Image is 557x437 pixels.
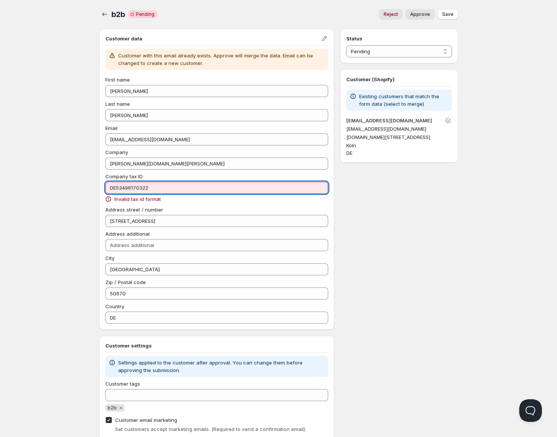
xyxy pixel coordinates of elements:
span: Company [105,149,128,155]
span: Set customers accept marketing emails. (Required to send a confirmation email). [115,426,306,432]
button: Reject [379,9,403,20]
input: Address additional [105,239,329,251]
p: [EMAIL_ADDRESS][DOMAIN_NAME] [346,125,452,133]
span: Company tax ID [105,173,143,179]
span: [DOMAIN_NAME][STREET_ADDRESS] [346,134,430,140]
span: Customer email marketing [115,417,177,423]
input: Email [105,133,329,145]
input: City [105,263,329,275]
span: City [105,255,114,261]
h3: Customer settings [105,342,329,349]
input: Country [105,312,329,324]
h3: Customer (Shopify) [346,76,452,83]
iframe: Help Scout Beacon - Open [519,399,542,422]
input: Last name [105,109,329,121]
span: Reject [384,11,398,17]
span: Customer tags [105,381,140,387]
span: Invalid tax id format [114,195,161,203]
button: Remove b2b [117,405,124,411]
p: Existing customers that match the form data (select to merge) [359,93,449,108]
button: Edit [319,33,330,44]
span: b2b [111,10,125,19]
span: Pending [136,11,154,17]
input: Company tax ID [105,182,329,194]
h3: Status [346,35,452,42]
input: Zip / Postal code [105,287,329,300]
input: First name [105,85,329,97]
span: Save [442,11,454,17]
h3: Customer data [105,35,321,42]
button: Unlink [443,115,454,126]
span: b2b [108,405,117,411]
span: Address street / number [105,207,163,213]
input: Address street / number [105,215,329,227]
span: Address additional [105,231,150,237]
span: Last name [105,101,130,107]
span: Zip / Postal code [105,279,146,285]
span: Köln DE [346,142,356,156]
button: Save [438,9,458,20]
span: Country [105,303,124,309]
p: Settings applied to the customer after approval. You can change them before approving the submiss... [118,359,326,374]
input: Company [105,158,329,170]
p: Customer with this email already exists. Approve will merge the data. Email can be changed to cre... [118,52,326,67]
a: [EMAIL_ADDRESS][DOMAIN_NAME] [346,117,432,124]
span: Approve [410,11,430,17]
button: Approve [406,9,435,20]
span: First name [105,77,130,83]
span: Email [105,125,117,131]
